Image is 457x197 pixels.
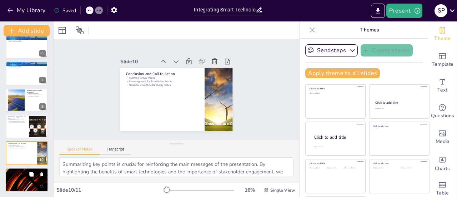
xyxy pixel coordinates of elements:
div: Click to add title [310,87,361,90]
div: 8 [39,103,46,110]
div: Add charts and graphs [428,150,457,176]
button: Add slide [4,25,50,36]
div: Click to add text [310,167,326,169]
div: Click to add title [314,134,360,140]
div: Slide 10 [131,42,166,60]
p: Importance of Stakeholder Involvement [8,119,27,121]
p: Vision for a Sustainable Energy Future [8,147,35,148]
div: 10 [37,157,46,163]
div: 11 [5,168,48,192]
button: Sendsteps [305,44,358,56]
p: Effective Communication Strategies [8,120,27,122]
div: 8 [6,88,48,112]
div: 6 [6,35,48,59]
p: Summary of Key Points [8,144,35,146]
p: Strategies for Successful Integration [27,89,46,93]
div: 11 [37,183,46,189]
div: Click to add text [310,93,361,94]
span: Charts [435,165,450,173]
div: Add images, graphics, shapes or video [428,124,457,150]
p: Emerging Blockchain Applications [8,38,46,40]
button: Delete Slide [37,170,46,178]
p: Advanced Predictive Analytics [8,66,46,68]
p: Q&A Session [7,169,46,171]
div: Click to add title [375,100,423,105]
input: Insert title [194,5,255,15]
p: Emerging Blockchain Applications [8,65,46,66]
p: Machine Learning Optimization [8,41,46,42]
span: Single View [270,187,295,193]
div: Get real-time input from your audience [428,99,457,124]
div: Click to add title [373,162,424,165]
button: Export to PowerPoint [371,4,385,18]
p: Collaboration with Experts [27,95,46,97]
p: Future Trends in Smart Technologies [8,63,46,65]
button: Apply theme to all slides [305,68,380,78]
p: Open the floor for questions and discussions to clarify any points and engage with the audience o... [7,171,46,173]
div: Change the overall theme [428,21,457,47]
button: Transcript [100,147,131,155]
div: 16 % [241,187,258,193]
div: Add ready made slides [428,47,457,73]
div: Click to add title [310,162,361,165]
div: Click to add text [327,167,343,169]
button: S P [435,4,447,18]
p: Conclusion and Call to Action [132,56,204,84]
span: Questions [431,112,454,120]
div: Click to add title [373,125,424,128]
p: Summary of Key Points [131,61,202,87]
p: Themes [318,21,421,39]
button: Speaker Notes [59,147,100,155]
button: Create theme [361,44,413,56]
button: My Library [5,5,49,16]
div: Click to add text [345,167,361,169]
div: Add text boxes [428,73,457,99]
p: Vision for a Sustainable Energy Future [129,68,200,94]
button: Duplicate Slide [27,170,36,178]
span: Template [432,60,453,68]
div: 7 [39,77,46,83]
div: S P [435,4,447,17]
p: Fostering a Culture of Innovation [27,94,46,95]
p: Infrastructure Investment [27,93,46,94]
div: Click to add body [314,146,359,148]
p: Conclusion and Call to Action [8,143,35,145]
p: Advanced Predictive Analytics [8,39,46,41]
div: Click to add text [373,167,396,169]
textarea: Summarizing key points is crucial for reinforcing the main messages of the presentation. By highl... [59,157,293,177]
span: Position [75,26,84,35]
p: Stakeholder Engagement and Collaboration [8,116,27,120]
div: 10 [6,141,48,165]
p: Machine Learning Optimization [8,67,46,69]
span: Text [437,86,447,94]
div: Click to add text [401,167,423,169]
span: Table [436,189,449,197]
p: Encouragement for Stakeholder Action [8,146,35,147]
div: 9 [6,115,48,138]
span: Media [436,138,450,146]
div: Saved [54,7,76,14]
div: Slide 10 / 11 [56,187,165,193]
div: 6 [39,50,46,56]
div: Click to add text [375,108,422,109]
p: Future Trends in Smart Technologies [8,36,46,38]
p: Aligning Goals with Community Needs [8,122,27,123]
div: Layout [56,25,68,36]
div: 9 [39,130,46,136]
button: Present [386,4,422,18]
p: Encouragement for Stakeholder Action [130,65,201,91]
span: Theme [434,35,451,43]
div: 7 [6,61,48,85]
